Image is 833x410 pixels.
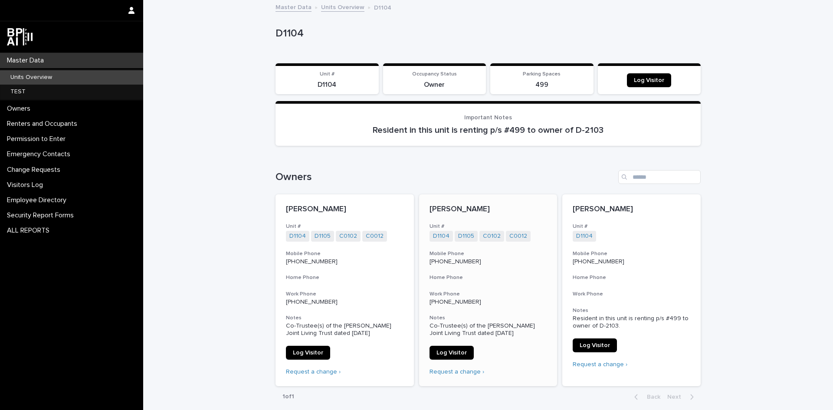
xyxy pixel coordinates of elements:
[3,88,33,95] p: TEST
[573,307,690,314] h3: Notes
[412,72,457,77] span: Occupancy Status
[430,369,484,375] a: Request a change ›
[430,291,547,298] h3: Work Phone
[275,386,301,407] p: 1 of 1
[573,274,690,281] h3: Home Phone
[573,315,690,330] p: Resident in this unit is renting p/s #499 to owner of D-2103.
[281,81,374,89] p: D1104
[483,233,501,240] a: C0102
[293,350,323,356] span: Log Visitor
[562,194,701,386] a: [PERSON_NAME]Unit #D1104 Mobile Phone[PHONE_NUMBER]Home PhoneWork PhoneNotesResident in this unit...
[573,205,690,214] p: [PERSON_NAME]
[495,81,588,89] p: 499
[286,346,330,360] a: Log Visitor
[3,226,56,235] p: ALL REPORTS
[374,2,391,12] p: D1104
[430,299,481,305] a: [PHONE_NUMBER]
[436,350,467,356] span: Log Visitor
[286,299,338,305] a: [PHONE_NUMBER]
[286,205,403,214] p: [PERSON_NAME]
[3,56,51,65] p: Master Data
[286,291,403,298] h3: Work Phone
[464,115,512,121] span: Important Notes
[3,150,77,158] p: Emergency Contacts
[275,194,414,386] a: [PERSON_NAME]Unit #D1104 D1105 C0102 C0012 Mobile Phone[PHONE_NUMBER]Home PhoneWork Phone[PHONE_N...
[289,233,306,240] a: D1104
[523,72,561,77] span: Parking Spaces
[3,181,50,189] p: Visitors Log
[580,342,610,348] span: Log Visitor
[3,211,81,220] p: Security Report Forms
[667,394,686,400] span: Next
[3,74,59,81] p: Units Overview
[3,135,72,143] p: Permission to Enter
[627,73,671,87] a: Log Visitor
[573,250,690,257] h3: Mobile Phone
[430,315,547,321] h3: Notes
[430,205,547,214] p: [PERSON_NAME]
[286,250,403,257] h3: Mobile Phone
[3,120,84,128] p: Renters and Occupants
[286,223,403,230] h3: Unit #
[286,274,403,281] h3: Home Phone
[664,393,701,401] button: Next
[320,72,335,77] span: Unit #
[509,233,527,240] a: C0012
[286,369,341,375] a: Request a change ›
[618,170,701,184] input: Search
[315,233,331,240] a: D1105
[275,171,615,184] h1: Owners
[627,393,664,401] button: Back
[642,394,660,400] span: Back
[275,2,312,12] a: Master Data
[430,259,481,265] a: [PHONE_NUMBER]
[286,259,338,265] a: [PHONE_NUMBER]
[321,2,364,12] a: Units Overview
[419,194,558,386] a: [PERSON_NAME]Unit #D1104 D1105 C0102 C0012 Mobile Phone[PHONE_NUMBER]Home PhoneWork Phone[PHONE_N...
[366,233,384,240] a: C0012
[634,77,664,83] span: Log Visitor
[573,338,617,352] a: Log Visitor
[286,322,403,337] p: Co-Trustee(s) of the [PERSON_NAME] Joint Living Trust dated [DATE]
[430,274,547,281] h3: Home Phone
[430,322,547,337] p: Co-Trustee(s) of the [PERSON_NAME] Joint Living Trust dated [DATE]
[430,223,547,230] h3: Unit #
[3,105,37,113] p: Owners
[573,291,690,298] h3: Work Phone
[573,361,627,367] a: Request a change ›
[458,233,474,240] a: D1105
[573,259,624,265] a: [PHONE_NUMBER]
[339,233,357,240] a: C0102
[388,81,481,89] p: Owner
[573,223,690,230] h3: Unit #
[286,315,403,321] h3: Notes
[430,250,547,257] h3: Mobile Phone
[576,233,593,240] a: D1104
[275,27,697,40] p: D1104
[433,233,449,240] a: D1104
[286,125,690,135] p: Resident in this unit is renting p/s #499 to owner of D-2103
[3,166,67,174] p: Change Requests
[430,346,474,360] a: Log Visitor
[3,196,73,204] p: Employee Directory
[7,28,33,46] img: dwgmcNfxSF6WIOOXiGgu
